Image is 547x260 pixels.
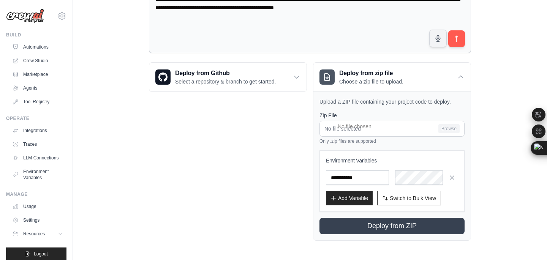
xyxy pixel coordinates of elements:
[6,9,44,23] img: Logo
[6,32,66,38] div: Build
[9,96,66,108] a: Tool Registry
[319,121,465,137] input: No file selected Browse
[509,224,547,260] iframe: Chat Widget
[6,115,66,121] div: Operate
[9,214,66,226] a: Settings
[23,231,45,237] span: Resources
[326,191,373,205] button: Add Variable
[9,228,66,240] button: Resources
[9,165,66,184] a: Environment Variables
[9,41,66,53] a: Automations
[175,78,276,85] p: Select a repository & branch to get started.
[319,218,465,234] button: Deploy from ZIP
[9,138,66,150] a: Traces
[326,157,458,164] h3: Environment Variables
[509,224,547,260] div: Виджет чата
[34,251,48,257] span: Logout
[9,124,66,137] a: Integrations
[9,152,66,164] a: LLM Connections
[9,82,66,94] a: Agents
[9,68,66,80] a: Marketplace
[319,138,465,144] p: Only .zip files are supported
[377,191,441,205] button: Switch to Bulk View
[175,69,276,78] h3: Deploy from Github
[319,98,465,106] p: Upload a ZIP file containing your project code to deploy.
[9,200,66,213] a: Usage
[339,69,403,78] h3: Deploy from zip file
[319,112,465,119] label: Zip File
[390,194,436,202] span: Switch to Bulk View
[339,78,403,85] p: Choose a zip file to upload.
[9,55,66,67] a: Crew Studio
[6,191,66,197] div: Manage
